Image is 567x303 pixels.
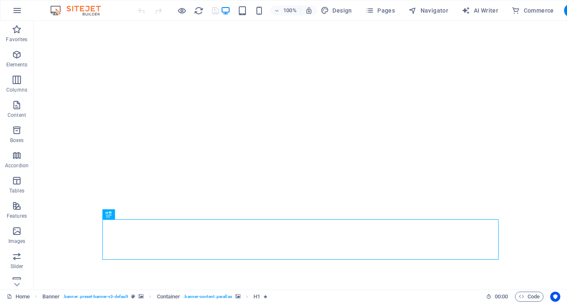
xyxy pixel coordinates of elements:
[10,137,24,144] p: Boxes
[462,6,498,15] span: AI Writer
[405,4,452,17] button: Navigator
[194,6,204,16] i: Reload page
[8,238,26,245] p: Images
[512,6,554,15] span: Commerce
[131,294,135,299] i: This element is a customizable preset
[6,36,27,43] p: Favorites
[6,87,27,93] p: Columns
[183,292,232,302] span: . banner-content .parallax
[550,292,560,302] button: Usercentrics
[6,61,28,68] p: Elements
[321,6,352,15] span: Design
[283,5,297,16] h6: 100%
[42,292,268,302] nav: breadcrumb
[193,5,204,16] button: reload
[508,4,557,17] button: Commerce
[235,294,240,299] i: This element contains a background
[519,292,540,302] span: Code
[7,213,27,219] p: Features
[42,292,60,302] span: Click to select. Double-click to edit
[317,4,355,17] div: Design (Ctrl+Alt+Y)
[138,294,144,299] i: This element contains a background
[63,292,128,302] span: . banner .preset-banner-v3-default
[366,6,395,15] span: Pages
[8,112,26,119] p: Content
[177,5,187,16] button: Click here to leave preview mode and continue editing
[501,293,502,300] span: :
[264,294,267,299] i: Element contains an animation
[458,4,502,17] button: AI Writer
[7,292,30,302] a: Click to cancel selection. Double-click to open Pages
[253,292,260,302] span: Click to select. Double-click to edit
[271,5,300,16] button: 100%
[157,292,180,302] span: Click to select. Double-click to edit
[10,263,24,270] p: Slider
[515,292,543,302] button: Code
[408,6,448,15] span: Navigator
[486,292,508,302] h6: Session time
[495,292,508,302] span: 00 00
[48,5,111,16] img: Editor Logo
[317,4,355,17] button: Design
[5,162,29,169] p: Accordion
[9,187,24,194] p: Tables
[362,4,398,17] button: Pages
[305,7,313,14] i: On resize automatically adjust zoom level to fit chosen device.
